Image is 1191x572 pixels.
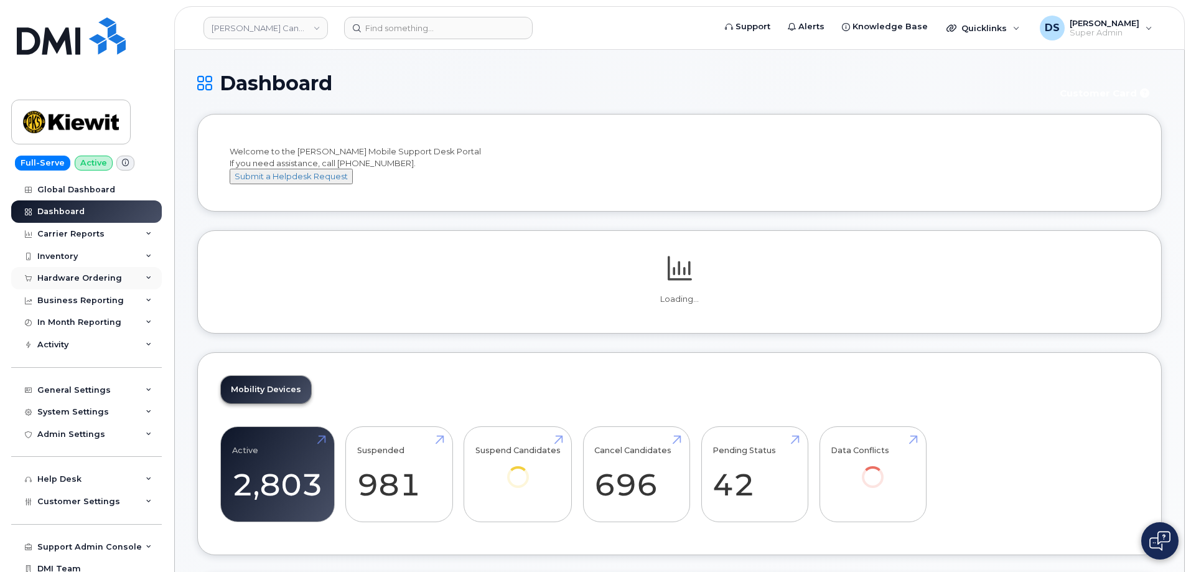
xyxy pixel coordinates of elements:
[831,433,915,505] a: Data Conflicts
[1149,531,1170,551] img: Open chat
[230,169,353,184] button: Submit a Helpdesk Request
[230,146,1129,184] div: Welcome to the [PERSON_NAME] Mobile Support Desk Portal If you need assistance, call [PHONE_NUMBER].
[230,171,353,181] a: Submit a Helpdesk Request
[1050,82,1162,104] button: Customer Card
[594,433,678,515] a: Cancel Candidates 696
[357,433,441,515] a: Suspended 981
[220,294,1139,305] p: Loading...
[712,433,796,515] a: Pending Status 42
[197,72,1044,94] h1: Dashboard
[221,376,311,403] a: Mobility Devices
[475,433,561,505] a: Suspend Candidates
[232,433,323,515] a: Active 2,803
